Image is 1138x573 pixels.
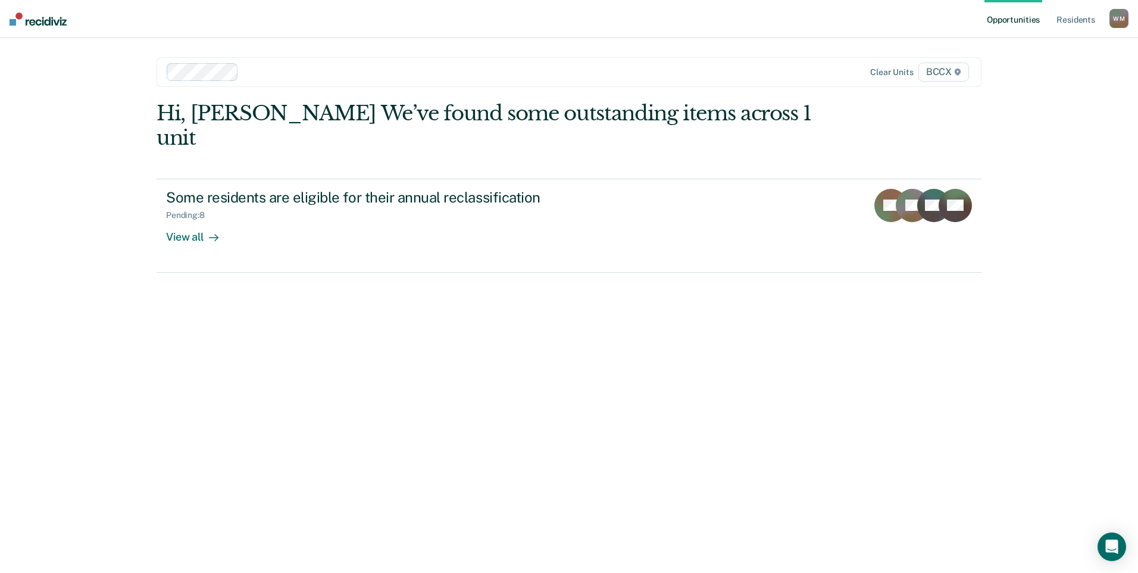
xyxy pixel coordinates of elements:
img: Recidiviz [10,13,67,26]
div: W M [1109,9,1128,28]
div: Some residents are eligible for their annual reclassification [166,189,584,206]
div: Pending : 8 [166,210,214,220]
span: BCCX [918,63,969,82]
div: Clear units [870,67,914,77]
button: WM [1109,9,1128,28]
div: Open Intercom Messenger [1098,532,1126,561]
div: View all [166,220,233,244]
a: Some residents are eligible for their annual reclassificationPending:8View all [157,179,981,273]
div: Hi, [PERSON_NAME] We’ve found some outstanding items across 1 unit [157,101,817,150]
